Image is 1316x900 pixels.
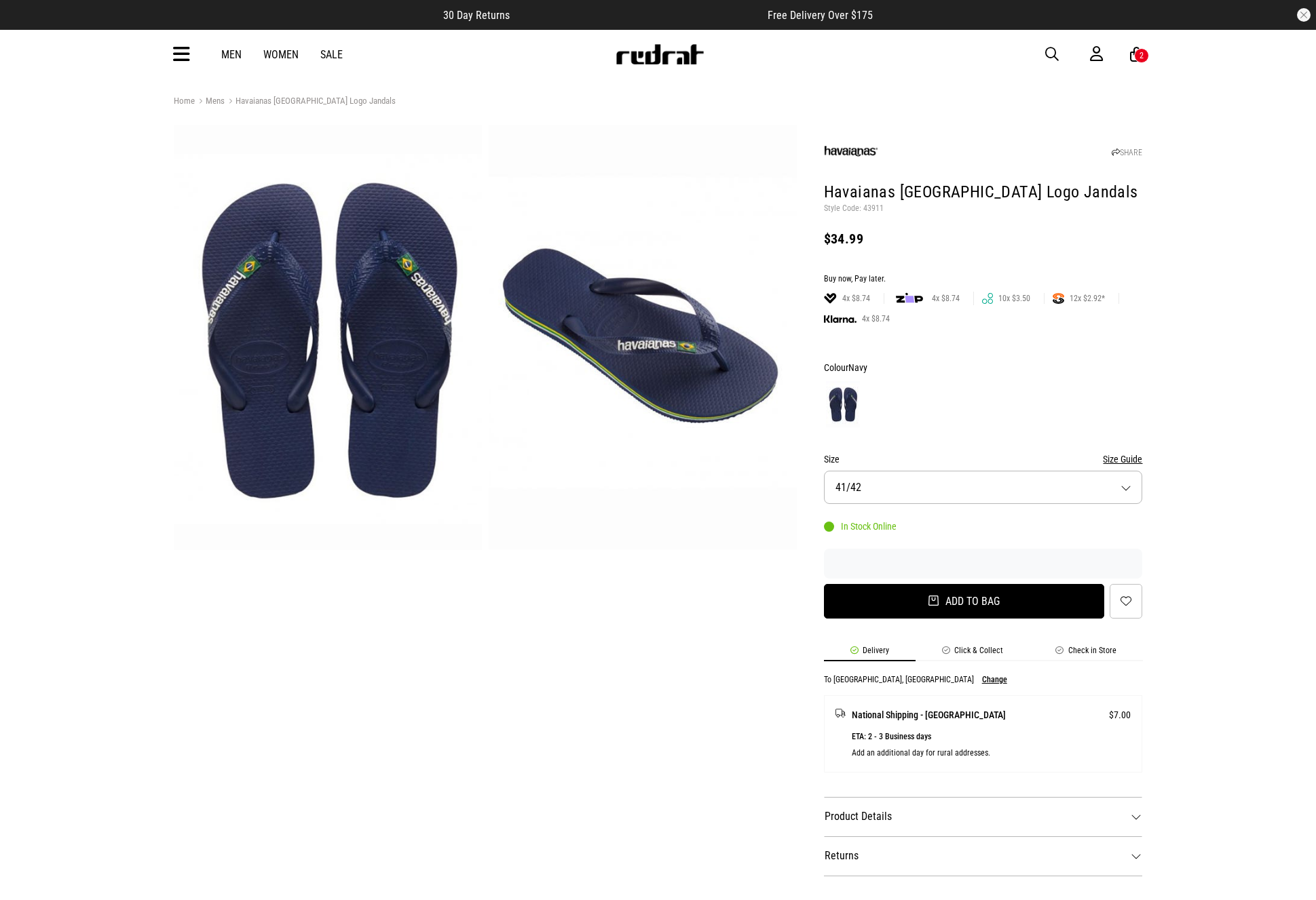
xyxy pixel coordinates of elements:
[225,96,396,109] a: Havaianas [GEOGRAPHIC_DATA] Logo Jandals
[837,293,876,304] span: 4x $8.74
[982,293,993,304] img: GENOAPAY
[824,231,1143,247] div: $34.99
[824,315,857,323] img: KLARNA
[1109,707,1131,723] span: $7.00
[1053,293,1064,304] img: SPLITPAY
[174,125,482,550] img: Havaianas Brazil Logo Jandals in Unknown
[443,9,510,22] span: 30 Day Returns
[824,136,878,166] img: Havaianas
[824,646,916,661] li: Delivery
[1103,451,1142,467] button: Size Guide
[824,797,1143,836] dt: Product Details
[824,675,974,684] p: To [GEOGRAPHIC_DATA], [GEOGRAPHIC_DATA]
[824,584,1105,619] button: Add to bag
[195,96,225,109] a: Mens
[174,125,489,557] div: 1 / 2
[1130,47,1143,62] a: 2
[320,48,343,61] a: Sale
[993,293,1036,304] span: 10x $3.50
[824,359,1143,376] div: Colour
[848,362,867,373] span: Navy
[174,96,195,106] a: Home
[857,313,895,324] span: 4x $8.74
[768,9,873,22] span: Free Delivery Over $175
[1064,293,1110,304] span: 12x $2.92*
[221,48,242,61] a: Men
[824,521,897,532] div: In Stock Online
[824,471,1143,504] button: 41/42
[926,293,965,304] span: 4x $8.74
[1030,646,1143,661] li: Check in Store
[537,8,740,22] iframe: Customer reviews powered by Trustpilot
[982,675,1007,684] button: Change
[835,481,861,494] span: 41/42
[824,203,1143,214] p: Style Code: 43911
[824,182,1143,203] h1: Havaianas [GEOGRAPHIC_DATA] Logo Jandals
[824,557,1143,570] iframe: Customer reviews powered by Trustpilot
[852,728,1131,761] p: ETA: 2 - 3 Business days Add an additional day for rural addresses.
[824,293,838,304] img: LAYBUY
[916,646,1030,661] li: Click & Collect
[615,44,704,64] img: Redrat logo
[489,125,804,557] div: 2 / 2
[824,836,1143,876] dt: Returns
[1112,148,1142,157] a: SHARE
[826,381,860,427] img: Navy
[489,125,797,549] img: Havaianas Brazil Logo Jandals in Unknown
[896,292,923,305] img: zip
[824,274,1143,285] div: Buy now, Pay later.
[824,451,1143,467] div: Size
[263,48,299,61] a: Women
[852,707,1006,723] span: National Shipping - [GEOGRAPHIC_DATA]
[1140,51,1144,60] div: 2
